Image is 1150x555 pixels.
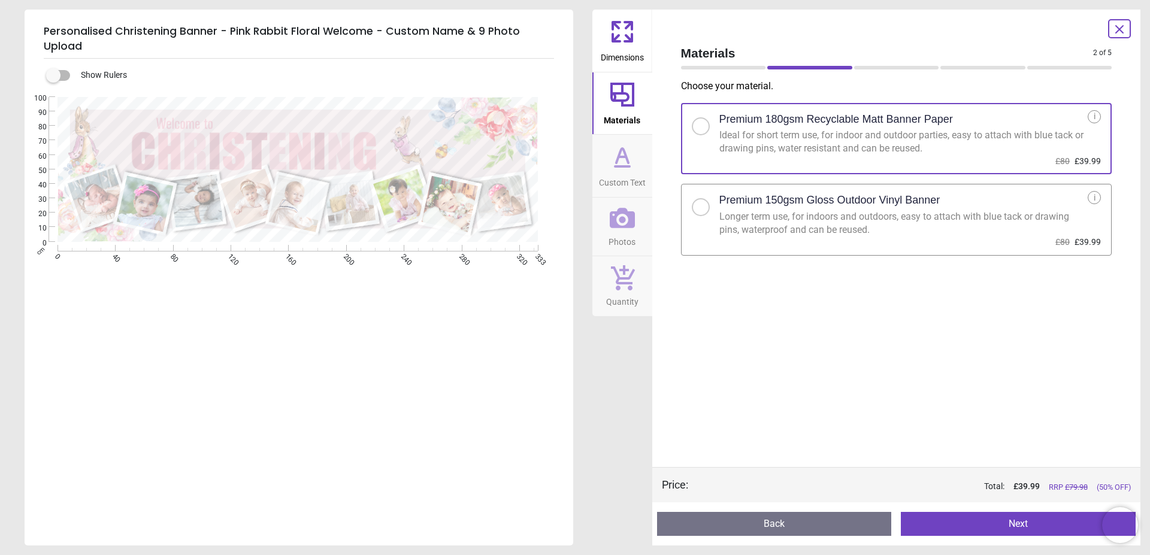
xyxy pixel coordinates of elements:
span: RRP [1049,482,1088,493]
span: £39.99 [1075,156,1101,166]
span: £80 [1055,156,1070,166]
span: 90 [24,108,47,118]
span: £39.99 [1075,237,1101,247]
button: Next [901,512,1136,536]
h2: Premium 180gsm Recyclable Matt Banner Paper [719,112,953,127]
span: Dimensions [601,46,644,64]
span: 100 [24,93,47,104]
button: Dimensions [592,10,652,72]
span: £ [1013,481,1040,493]
span: 0 [24,238,47,248]
h2: Premium 150gsm Gloss Outdoor Vinyl Banner [719,193,940,208]
div: Ideal for short term use, for indoor and outdoor parties, easy to attach with blue tack or drawin... [719,129,1088,156]
div: Price : [662,477,688,492]
button: Custom Text [592,135,652,197]
button: Back [657,512,892,536]
span: 39.99 [1018,481,1040,491]
h5: Personalised Christening Banner - Pink Rabbit Floral Welcome - Custom Name & 9 Photo Upload [44,19,554,59]
span: £80 [1055,237,1070,247]
div: i [1088,191,1101,204]
span: Materials [681,44,1094,62]
div: i [1088,110,1101,123]
button: Photos [592,198,652,256]
span: 10 [24,223,47,233]
p: Choose your material . [681,80,1122,93]
button: Quantity [592,256,652,316]
iframe: Brevo live chat [1102,507,1138,543]
div: Show Rulers [53,68,573,83]
span: 70 [24,137,47,147]
div: Longer term use, for indoors and outdoors, easy to attach with blue tack or drawing pins, waterpr... [719,210,1088,237]
span: Materials [604,109,640,127]
div: Total: [706,481,1131,493]
span: 80 [24,122,47,132]
span: 50 [24,166,47,176]
span: Quantity [606,290,638,308]
span: 20 [24,209,47,219]
button: Materials [592,72,652,135]
span: Photos [609,231,635,248]
span: £ 79.98 [1065,483,1088,492]
span: (50% OFF) [1097,482,1131,493]
span: 30 [24,195,47,205]
span: 2 of 5 [1093,48,1112,58]
span: 40 [24,180,47,190]
span: 60 [24,151,47,162]
span: Custom Text [599,171,646,189]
